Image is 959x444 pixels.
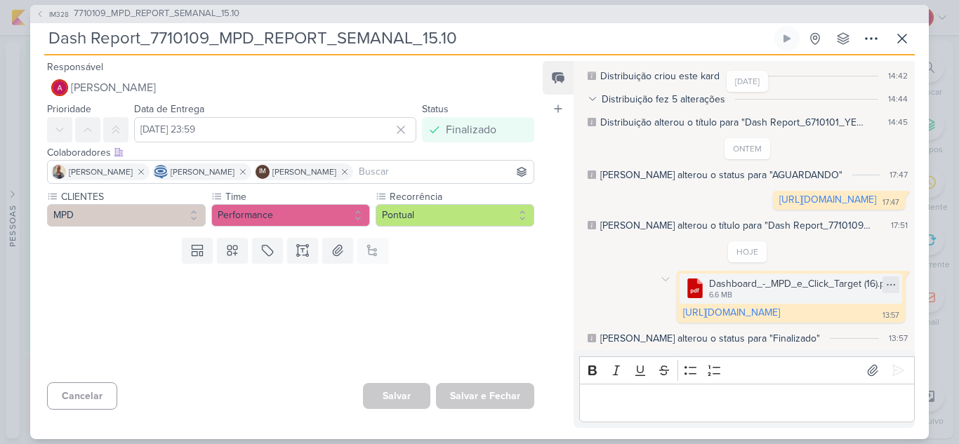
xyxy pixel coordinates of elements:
input: Kard Sem Título [44,26,772,51]
div: Este log é visível à todos no kard [588,334,596,342]
div: 17:47 [882,197,899,208]
div: 14:44 [888,93,908,105]
div: Distribuição criou este kard [600,69,720,83]
div: Dashboard_-_MPD_e_Click_Target (16).pdf [680,274,902,304]
label: Time [224,189,370,204]
input: Select a date [134,117,416,142]
p: IM [259,168,266,175]
div: 14:45 [888,116,908,128]
div: 13:57 [882,310,899,321]
img: Iara Santos [52,165,66,179]
div: Finalizado [446,121,496,138]
img: Alessandra Gomes [51,79,68,96]
span: [PERSON_NAME] [69,166,133,178]
div: Distribuição alterou o título para "Dash Report_6710101_YEES_REPORT_SEMANAL_COMERCIAL_15.10" [600,115,868,130]
label: Responsável [47,61,103,73]
span: [PERSON_NAME] [171,166,234,178]
label: CLIENTES [60,189,206,204]
div: Editor editing area: main [579,384,915,422]
div: Alessandra alterou o status para "AGUARDANDO" [600,168,842,182]
div: Alessandra alterou o status para "Finalizado" [600,331,820,346]
div: 17:47 [889,168,908,181]
span: [PERSON_NAME] [71,79,156,96]
label: Prioridade [47,103,91,115]
div: 17:51 [891,219,908,231]
div: Este log é visível à todos no kard [588,118,596,126]
div: Isabella Machado Guimarães [256,165,270,179]
div: Este log é visível à todos no kard [588,170,596,179]
div: 6.6 MB [709,290,894,301]
a: [URL][DOMAIN_NAME] [779,194,876,206]
div: Colaboradores [47,145,534,160]
button: [PERSON_NAME] [47,75,534,100]
div: Este log é visível à todos no kard [588,221,596,229]
div: Este log é visível à todos no kard [588,72,596,80]
input: Buscar [356,163,531,180]
button: Finalizado [422,117,534,142]
label: Status [422,103,449,115]
div: 14:42 [888,69,908,82]
button: Pontual [376,204,534,227]
div: 13:57 [889,332,908,344]
button: Performance [211,204,370,227]
label: Data de Entrega [134,103,204,115]
div: Editor toolbar [579,356,915,384]
label: Recorrência [388,189,534,204]
div: Ligar relógio [781,33,793,44]
button: Cancelar [47,382,117,410]
div: Distribuição fez 5 alterações [602,92,725,107]
img: Caroline Traven De Andrade [154,165,168,179]
span: [PERSON_NAME] [272,166,336,178]
button: MPD [47,204,206,227]
div: Alessandra alterou o título para "Dash Report_7710109_MPD_REPORT_SEMANAL_15.10" [600,218,871,233]
a: [URL][DOMAIN_NAME] [683,307,780,318]
div: Dashboard_-_MPD_e_Click_Target (16).pdf [709,276,894,291]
